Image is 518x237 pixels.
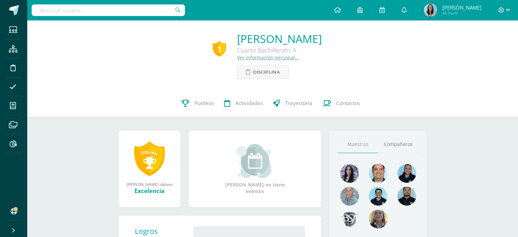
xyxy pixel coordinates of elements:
[213,41,226,57] div: 1
[369,164,388,183] img: 677c00e80b79b0324b531866cf3fa47b.png
[219,90,268,117] a: Actividades
[317,90,365,117] a: Contactos
[125,187,174,195] div: Excelencia
[237,46,322,54] div: Cuarto Bachillerato A
[235,100,263,107] span: Actividades
[369,210,388,228] img: aa9857ee84d8eb936f6c1e33e7ea3df6.png
[340,210,359,228] img: d483e71d4e13296e0ce68ead86aec0b8.png
[32,4,185,16] input: Busca un usuario...
[397,187,416,206] img: 2207c9b573316a41e74c87832a091651.png
[378,136,418,153] a: Compañeros
[424,3,437,17] img: 5a6f75ce900a0f7ea551130e923f78ee.png
[340,164,359,183] img: 31702bfb268df95f55e840c80866a926.png
[338,136,378,153] a: Maestros
[237,65,289,79] a: Disciplina
[369,187,388,206] img: d220431ed6a2715784848fdc026b3719.png
[268,90,317,117] a: Trayectoria
[135,226,188,236] div: Logros
[237,31,322,46] a: [PERSON_NAME]
[285,100,312,107] span: Trayectoria
[253,66,280,78] span: Disciplina
[236,144,273,178] img: event_small.png
[336,100,360,107] span: Contactos
[221,144,289,194] div: [PERSON_NAME] no tiene eventos
[176,90,219,117] a: Punteos
[442,10,482,16] span: Mi Perfil
[442,4,482,11] span: [PERSON_NAME]
[125,181,174,187] div: [PERSON_NAME] obtuvo
[194,100,214,107] span: Punteos
[397,164,416,183] img: 4fefb2d4df6ade25d47ae1f03d061a50.png
[237,54,299,61] a: Ver información personal...
[340,187,359,206] img: 55ac31a88a72e045f87d4a648e08ca4b.png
